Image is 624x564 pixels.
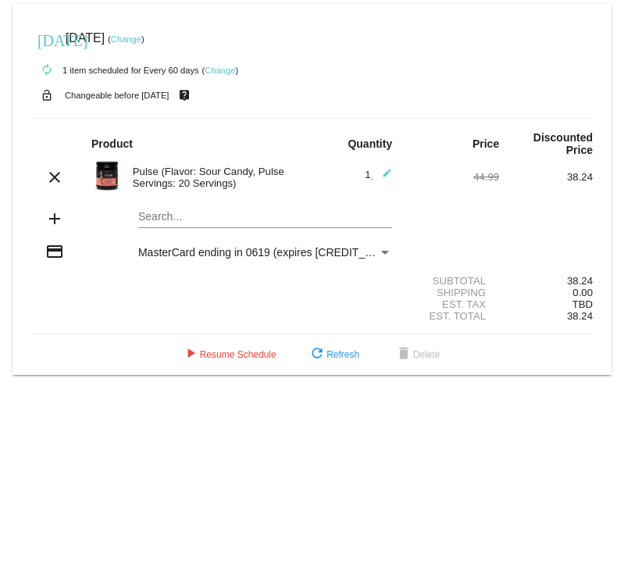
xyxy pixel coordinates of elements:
[472,137,499,150] strong: Price
[533,131,593,156] strong: Discounted Price
[108,34,144,44] small: ( )
[181,345,200,364] mat-icon: play_arrow
[405,275,499,287] div: Subtotal
[499,275,593,287] div: 38.24
[91,137,133,150] strong: Product
[138,211,392,223] input: Search...
[365,169,392,180] span: 1
[382,341,453,369] button: Delete
[295,341,372,369] button: Refresh
[308,345,326,364] mat-icon: refresh
[499,171,593,183] div: 38.24
[175,85,194,105] mat-icon: live_help
[31,66,199,75] small: 1 item scheduled for Every 60 days
[169,341,289,369] button: Resume Schedule
[138,246,437,259] span: MasterCard ending in 0619 (expires [CREDIT_CARD_DATA])
[65,91,169,100] small: Changeable before [DATE]
[45,209,64,228] mat-icon: add
[181,349,276,360] span: Resume Schedule
[138,246,392,259] mat-select: Payment Method
[91,160,123,191] img: Image-1-Carousel-Pulse-20S-Sour-Candy-Transp.png
[37,61,56,80] mat-icon: autorenew
[348,137,392,150] strong: Quantity
[405,310,499,322] div: Est. Total
[37,30,56,48] mat-icon: [DATE]
[111,34,141,44] a: Change
[45,168,64,187] mat-icon: clear
[202,66,239,75] small: ( )
[405,298,499,310] div: Est. Tax
[405,171,499,183] div: 44.99
[572,298,593,310] span: TBD
[405,287,499,298] div: Shipping
[394,349,440,360] span: Delete
[567,310,593,322] span: 38.24
[45,242,64,261] mat-icon: credit_card
[394,345,413,364] mat-icon: delete
[373,168,392,187] mat-icon: edit
[572,287,593,298] span: 0.00
[37,85,56,105] mat-icon: lock_open
[125,166,312,189] div: Pulse (Flavor: Sour Candy, Pulse Servings: 20 Servings)
[308,349,359,360] span: Refresh
[205,66,235,75] a: Change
